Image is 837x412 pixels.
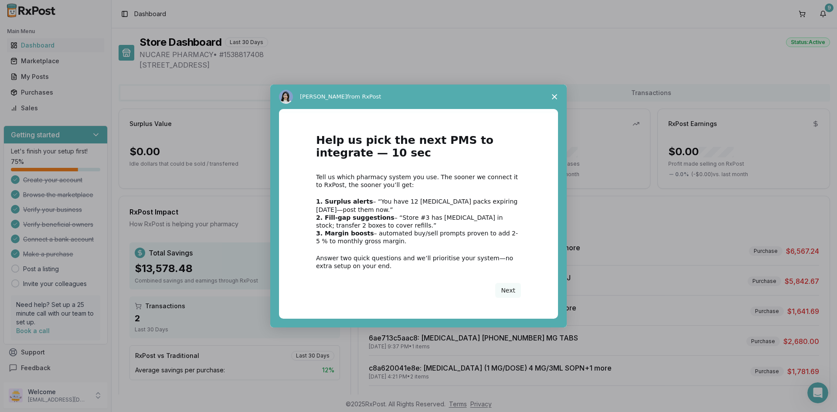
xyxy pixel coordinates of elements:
[495,283,521,298] button: Next
[347,93,381,100] span: from RxPost
[316,214,395,221] b: 2. Fill-gap suggestions
[316,197,521,213] div: – “You have 12 [MEDICAL_DATA] packs expiring [DATE]—post them now.”
[316,229,521,245] div: – automated buy/sell prompts proven to add 2-5 % to monthly gross margin.
[316,214,521,229] div: – “Store #3 has [MEDICAL_DATA] in stock; transfer 2 boxes to cover refills.”
[300,93,347,100] span: [PERSON_NAME]
[279,90,293,104] img: Profile image for Alice
[542,85,567,109] span: Close survey
[316,134,521,164] h1: Help us pick the next PMS to integrate — 10 sec
[316,254,521,270] div: Answer two quick questions and we’ll prioritise your system—no extra setup on your end.
[316,173,521,189] div: Tell us which pharmacy system you use. The sooner we connect it to RxPost, the sooner you’ll get:
[316,198,373,205] b: 1. Surplus alerts
[316,230,374,237] b: 3. Margin boosts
